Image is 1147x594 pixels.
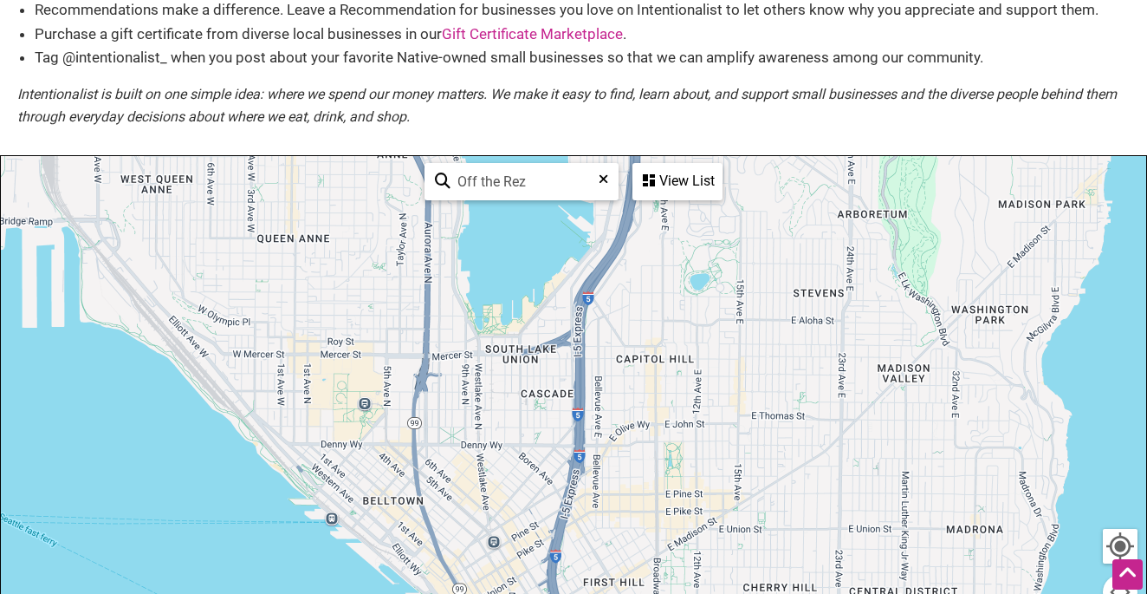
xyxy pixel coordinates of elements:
[1112,559,1143,590] div: Scroll Back to Top
[442,25,623,42] a: Gift Certificate Marketplace
[35,23,1130,46] li: Purchase a gift certificate from diverse local businesses in our .
[424,163,619,200] div: Type to search and filter
[632,163,723,200] div: See a list of the visible businesses
[35,46,1130,69] li: Tag @intentionalist_ when you post about your favorite Native-owned small businesses so that we c...
[450,165,607,199] input: Type to find and filter...
[634,165,721,198] div: View List
[1103,529,1137,564] button: Your Location
[17,86,1117,125] em: Intentionalist is built on one simple idea: where we spend our money matters. We make it easy to ...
